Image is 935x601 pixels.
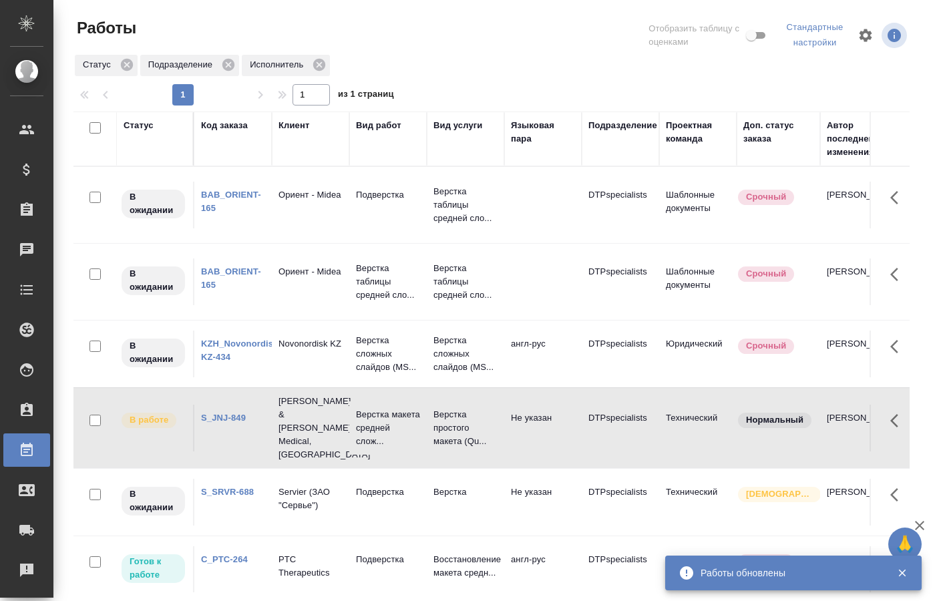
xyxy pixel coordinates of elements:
[356,553,420,566] p: Подверстка
[820,479,898,526] td: [PERSON_NAME]
[356,485,420,499] p: Подверстка
[278,119,309,132] div: Клиент
[242,55,330,76] div: Исполнитель
[120,485,186,517] div: Исполнитель назначен, приступать к работе пока рано
[888,528,922,561] button: 🙏
[780,17,850,53] div: split button
[659,546,737,593] td: Шаблонные документы
[356,334,420,374] p: Верстка сложных слайдов (MS...
[201,190,261,213] a: BAB_ORIENT-165
[648,22,743,49] span: Отобразить таблицу с оценками
[433,553,498,580] p: Восстановление макета средн...
[850,19,882,51] span: Настроить таблицу
[820,258,898,305] td: [PERSON_NAME]
[820,405,898,451] td: [PERSON_NAME]
[504,405,582,451] td: Не указан
[201,119,248,132] div: Код заказа
[338,86,394,106] span: из 1 страниц
[827,119,891,159] div: Автор последнего изменения
[820,331,898,377] td: [PERSON_NAME]
[250,58,308,71] p: Исполнитель
[278,395,343,461] p: [PERSON_NAME] & [PERSON_NAME] Medical, [GEOGRAPHIC_DATA]
[582,405,659,451] td: DTPspecialists
[882,479,914,511] button: Здесь прячутся важные кнопки
[504,479,582,526] td: Не указан
[582,182,659,228] td: DTPspecialists
[124,119,154,132] div: Статус
[820,546,898,593] td: [PERSON_NAME]
[120,188,186,220] div: Исполнитель назначен, приступать к работе пока рано
[588,119,657,132] div: Подразделение
[582,258,659,305] td: DTPspecialists
[130,339,177,366] p: В ожидании
[356,408,420,448] p: Верстка макета средней слож...
[278,485,343,512] p: Servier (ЗАО "Сервье")
[433,334,498,374] p: Верстка сложных слайдов (MS...
[504,546,582,593] td: англ-рус
[659,479,737,526] td: Технический
[130,487,177,514] p: В ожидании
[433,185,498,225] p: Верстка таблицы средней сло...
[882,331,914,363] button: Здесь прячутся важные кнопки
[278,265,343,278] p: Ориент - Midea
[201,487,254,497] a: S_SRVR-688
[356,262,420,302] p: Верстка таблицы средней сло...
[666,119,730,146] div: Проектная команда
[278,553,343,580] p: PTC Therapeutics
[746,339,786,353] p: Срочный
[356,188,420,202] p: Подверстка
[120,411,186,429] div: Исполнитель выполняет работу
[582,331,659,377] td: DTPspecialists
[820,182,898,228] td: [PERSON_NAME]
[201,266,261,290] a: BAB_ORIENT-165
[746,267,786,280] p: Срочный
[201,413,246,423] a: S_JNJ-849
[659,331,737,377] td: Юридический
[356,119,401,132] div: Вид работ
[582,479,659,526] td: DTPspecialists
[743,119,813,146] div: Доп. статус заказа
[746,487,813,501] p: [DEMOGRAPHIC_DATA]
[894,530,916,558] span: 🙏
[75,55,138,76] div: Статус
[882,405,914,437] button: Здесь прячутся важные кнопки
[701,566,877,580] div: Работы обновлены
[201,339,281,362] a: KZH_Novonordisk-KZ-434
[201,554,248,564] a: C_PTC-264
[278,188,343,202] p: Ориент - Midea
[433,408,498,448] p: Верстка простого макета (Qu...
[433,119,483,132] div: Вид услуги
[120,553,186,584] div: Исполнитель может приступить к работе
[582,546,659,593] td: DTPspecialists
[130,190,177,217] p: В ожидании
[659,258,737,305] td: Шаблонные документы
[83,58,116,71] p: Статус
[120,265,186,296] div: Исполнитель назначен, приступать к работе пока рано
[433,485,498,499] p: Верстка
[130,555,177,582] p: Готов к работе
[433,262,498,302] p: Верстка таблицы средней сло...
[148,58,217,71] p: Подразделение
[278,337,343,351] p: Novonordisk KZ
[882,182,914,214] button: Здесь прячутся важные кнопки
[746,413,803,427] p: Нормальный
[73,17,136,39] span: Работы
[659,405,737,451] td: Технический
[120,337,186,369] div: Исполнитель назначен, приступать к работе пока рано
[746,190,786,204] p: Срочный
[130,267,177,294] p: В ожидании
[504,331,582,377] td: англ-рус
[888,567,916,579] button: Закрыть
[140,55,239,76] div: Подразделение
[882,258,914,290] button: Здесь прячутся важные кнопки
[511,119,575,146] div: Языковая пара
[659,182,737,228] td: Шаблонные документы
[130,413,168,427] p: В работе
